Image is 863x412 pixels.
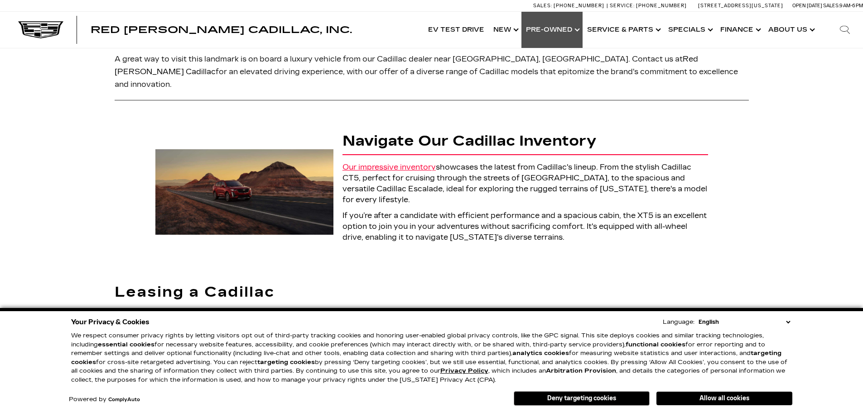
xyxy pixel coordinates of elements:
[514,391,650,406] button: Deny targeting cookies
[764,12,818,48] a: About Us
[115,53,749,91] p: A great way to visit this landmark is on board a luxury vehicle from our Cadillac dealer near [GE...
[115,283,275,301] strong: Leasing a Cadillac
[71,316,149,328] span: Your Privacy & Cookies
[342,162,708,206] p: showcases the latest from Cadillac's lineup. From the stylish Cadillac CT5, perfect for cruising ...
[610,3,635,9] span: Service:
[91,25,352,34] a: Red [PERSON_NAME] Cadillac, Inc.
[533,3,552,9] span: Sales:
[554,3,604,9] span: [PHONE_NUMBER]
[115,55,698,76] a: Red [PERSON_NAME] Cadillac
[424,12,489,48] a: EV Test Drive
[823,3,839,9] span: Sales:
[71,331,792,384] p: We respect consumer privacy rights by letting visitors opt out of third-party tracking cookies an...
[91,24,352,35] span: Red [PERSON_NAME] Cadillac, Inc.
[521,12,583,48] a: Pre-Owned
[583,12,664,48] a: Service & Parts
[656,392,792,405] button: Allow all cookies
[108,397,140,403] a: ComplyAuto
[636,3,687,9] span: [PHONE_NUMBER]
[98,341,154,348] strong: essential cookies
[440,367,488,374] a: Privacy Policy
[155,149,333,235] img: Navigate Our Cadillac Inventory
[71,350,781,366] strong: targeting cookies
[489,12,521,48] a: New
[342,210,708,243] p: If you’re after a candidate with efficient performance and a spacious cabin, the XT5 is an excell...
[69,397,140,403] div: Powered by
[663,319,694,325] div: Language:
[533,3,607,8] a: Sales: [PHONE_NUMBER]
[546,367,616,374] strong: Arbitration Provision
[698,3,783,9] a: [STREET_ADDRESS][US_STATE]
[512,350,569,357] strong: analytics cookies
[342,163,436,171] a: Our impressive inventory
[18,21,63,38] img: Cadillac Dark Logo with Cadillac White Text
[342,132,708,150] div: Navigate Our Cadillac Inventory
[696,317,792,327] select: Language Select
[664,12,716,48] a: Specials
[839,3,863,9] span: 9 AM-6 PM
[792,3,822,9] span: Open [DATE]
[257,359,315,366] strong: targeting cookies
[716,12,764,48] a: Finance
[607,3,689,8] a: Service: [PHONE_NUMBER]
[626,341,685,348] strong: functional cookies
